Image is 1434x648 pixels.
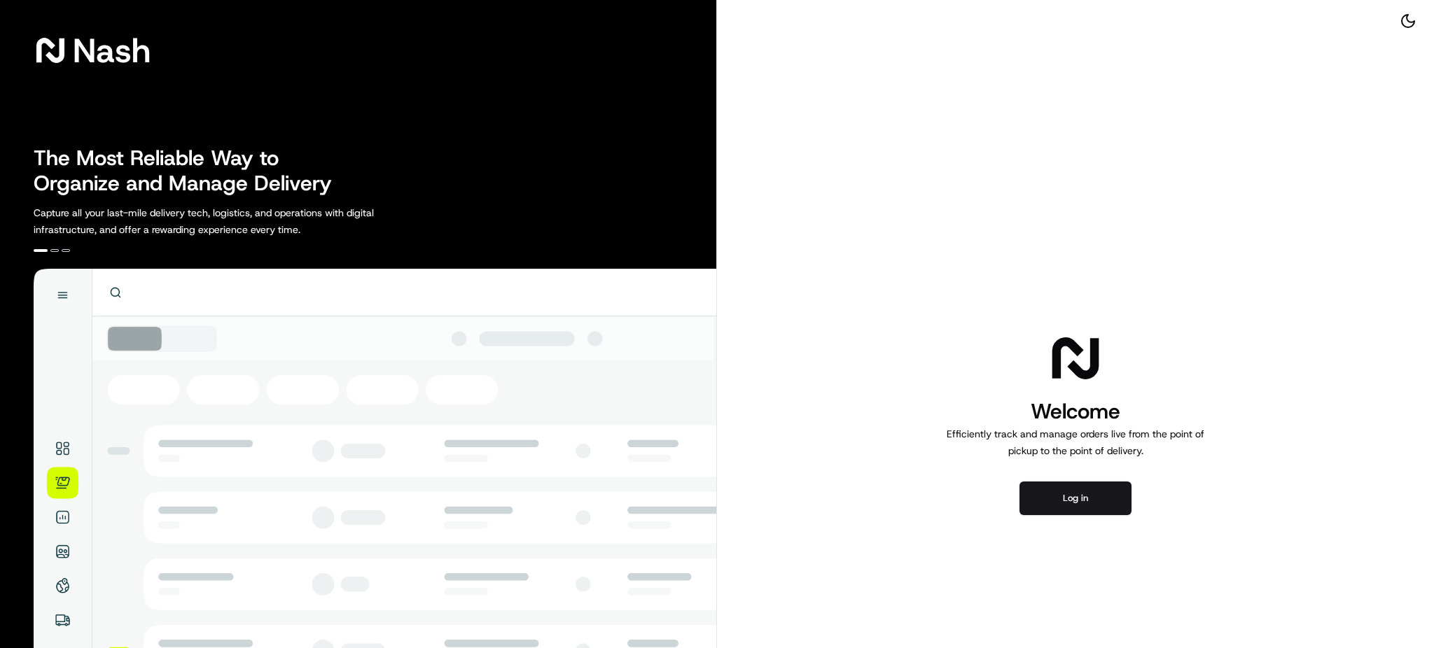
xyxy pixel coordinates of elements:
p: Efficiently track and manage orders live from the point of pickup to the point of delivery. [941,425,1210,459]
p: Capture all your last-mile delivery tech, logistics, and operations with digital infrastructure, ... [34,204,437,238]
h2: The Most Reliable Way to Organize and Manage Delivery [34,146,347,196]
button: Log in [1019,481,1132,515]
span: Nash [73,36,151,64]
h1: Welcome [941,397,1210,425]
